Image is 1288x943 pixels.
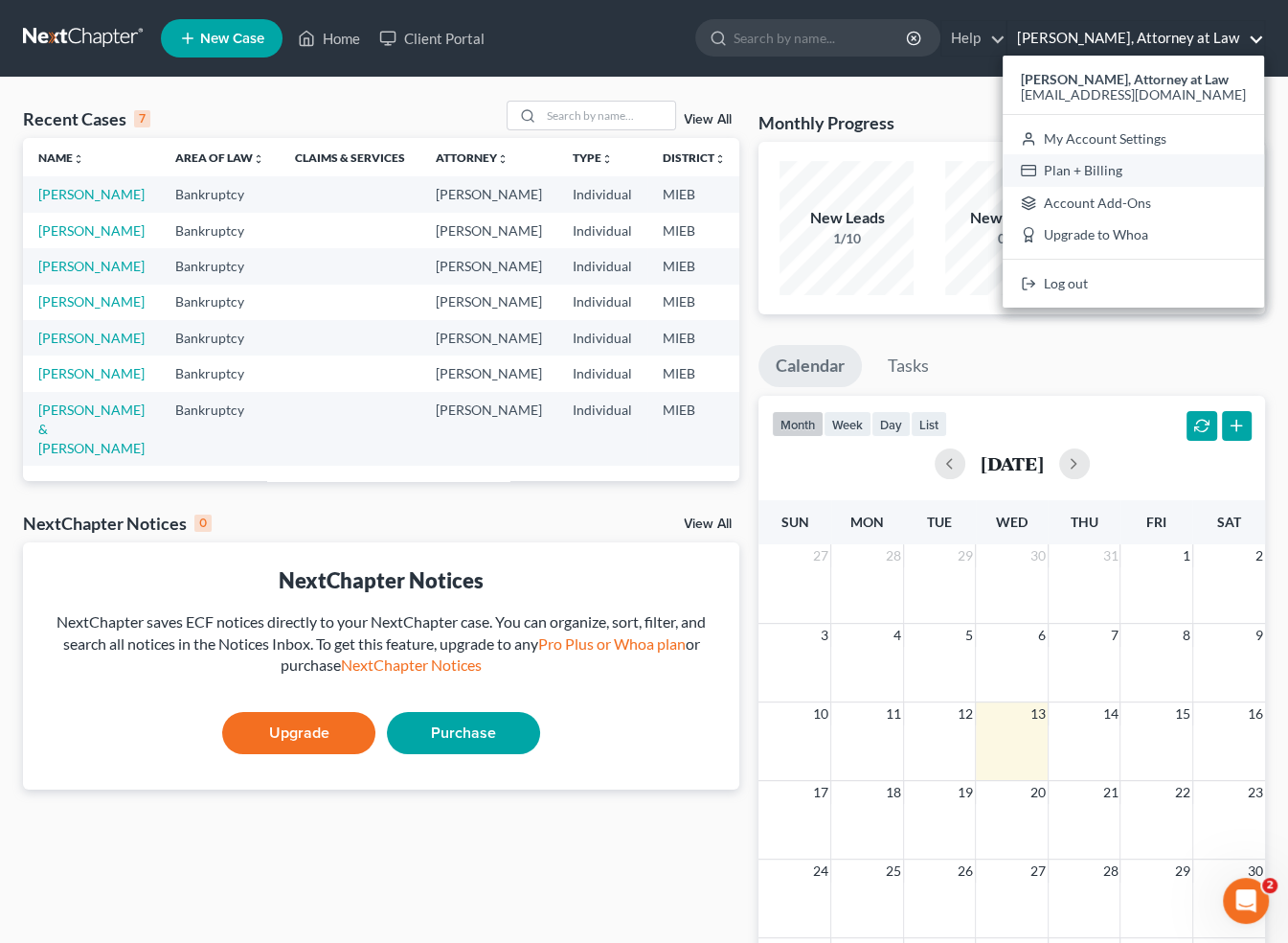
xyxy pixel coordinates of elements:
span: 31 [1100,544,1119,567]
span: 11 [884,702,903,725]
div: NextChapter Notices [23,512,212,535]
input: Search by name... [734,20,909,56]
span: 8 [1181,624,1192,647]
span: 21 [1100,781,1119,804]
td: [PERSON_NAME] [420,176,557,212]
i: unfold_more [73,153,84,165]
td: [PERSON_NAME] [420,248,557,284]
span: Sat [1217,514,1241,530]
div: Recent Cases [23,107,150,130]
a: Tasks [870,345,946,387]
i: unfold_more [714,153,726,165]
span: [EMAIL_ADDRESS][DOMAIN_NAME] [1021,86,1246,103]
div: NextChapter Notices [38,565,724,595]
a: [PERSON_NAME] [38,222,145,239]
div: 7 [134,110,150,127]
a: Area of Lawunfold_more [175,150,264,165]
a: Purchase [387,712,540,754]
td: Bankruptcy [160,392,280,466]
iframe: Intercom live chat [1223,878,1269,924]
span: Mon [850,514,884,530]
span: 25 [884,860,903,883]
span: 18 [884,781,903,804]
span: 4 [892,624,903,647]
td: Bankruptcy [160,320,280,356]
span: 29 [956,544,975,567]
a: View All [684,113,732,126]
span: 5 [963,624,975,647]
span: 2 [1262,878,1277,893]
a: View All [684,517,732,531]
a: [PERSON_NAME] [38,186,145,202]
span: 10 [811,702,830,725]
span: 29 [1173,860,1192,883]
span: 30 [1028,544,1048,567]
span: 20 [1028,781,1048,804]
span: 7 [1108,624,1119,647]
td: Bankruptcy [160,176,280,212]
td: Bankruptcy [160,285,280,320]
span: 9 [1254,624,1265,647]
span: 3 [819,624,830,647]
td: MIEB [647,356,741,391]
td: Bankruptcy [160,248,280,284]
span: Thu [1071,514,1098,530]
span: New Case [200,32,264,46]
span: 12 [956,702,975,725]
div: 1/10 [780,229,914,248]
span: 6 [1036,624,1048,647]
span: 30 [1246,860,1265,883]
td: MIEB [647,176,741,212]
td: Individual [557,248,647,284]
div: NextChapter saves ECF notices directly to your NextChapter case. You can organize, sort, filter, ... [38,611,724,678]
a: Typeunfold_more [573,150,613,165]
span: 2 [1254,544,1265,567]
span: 22 [1173,781,1192,804]
th: Claims & Services [280,138,420,176]
a: Nameunfold_more [38,150,84,165]
input: Search by name... [541,102,675,129]
button: week [824,411,871,437]
td: MIEB [647,285,741,320]
a: Plan + Billing [1003,154,1264,187]
span: 23 [1246,781,1265,804]
a: [PERSON_NAME] [38,258,145,274]
td: [PERSON_NAME] [420,320,557,356]
i: unfold_more [601,153,613,165]
h3: Monthly Progress [758,111,894,134]
span: 19 [956,781,975,804]
a: [PERSON_NAME], Attorney at Law [1007,21,1264,56]
a: NextChapter Notices [341,655,482,674]
i: unfold_more [497,153,508,165]
i: unfold_more [253,153,264,165]
button: list [911,411,947,437]
td: MIEB [647,213,741,248]
a: Calendar [758,345,862,387]
div: New Leads [780,207,914,229]
span: 17 [811,781,830,804]
button: month [772,411,824,437]
td: [PERSON_NAME] [420,213,557,248]
td: Individual [557,213,647,248]
a: Help [941,21,1006,56]
a: Attorneyunfold_more [436,150,508,165]
span: 28 [884,544,903,567]
a: [PERSON_NAME] & [PERSON_NAME] [38,402,145,456]
a: Upgrade to Whoa [1003,219,1264,252]
td: [PERSON_NAME] [420,392,557,466]
td: MIEB [647,248,741,284]
td: [PERSON_NAME] [420,285,557,320]
td: Individual [557,320,647,356]
button: day [871,411,911,437]
td: Individual [557,285,647,320]
td: Individual [557,356,647,391]
td: MIEB [647,320,741,356]
span: 24 [811,860,830,883]
a: My Account Settings [1003,123,1264,155]
td: Bankruptcy [160,356,280,391]
div: [PERSON_NAME], Attorney at Law [1003,56,1264,308]
span: 16 [1246,702,1265,725]
a: Home [288,21,370,56]
span: Sun [781,514,809,530]
a: Log out [1003,267,1264,300]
